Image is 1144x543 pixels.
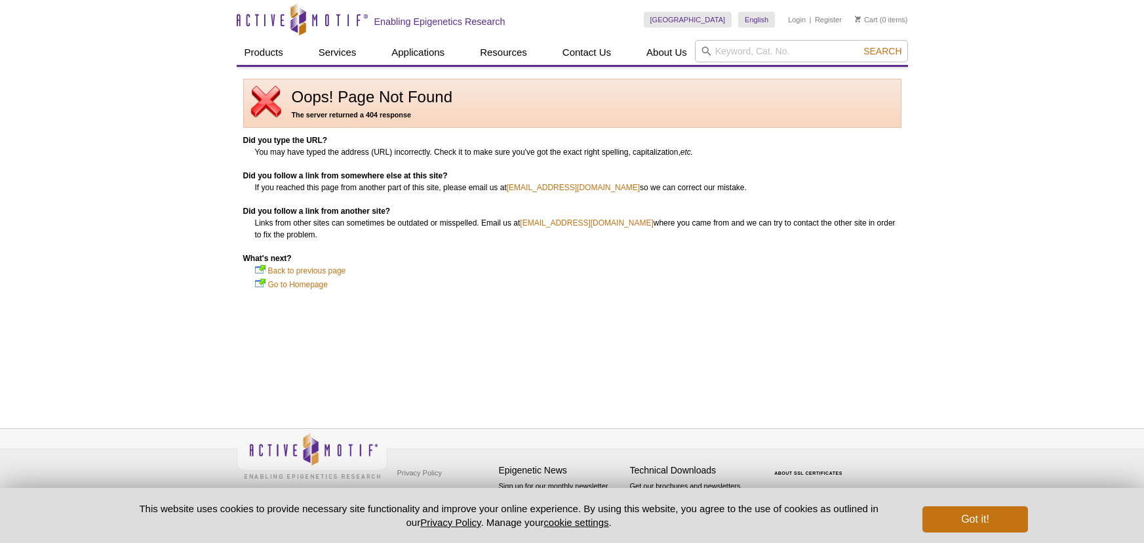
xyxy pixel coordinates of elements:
[250,89,894,106] h1: Oops! Page Not Found
[855,15,878,24] a: Cart
[499,465,623,476] h4: Epigenetic News
[311,40,365,65] a: Services
[384,40,452,65] a: Applications
[237,40,291,65] a: Products
[243,252,901,264] dt: What's next?
[922,506,1027,533] button: Got it!
[855,16,861,22] img: Your Cart
[855,12,908,28] li: (0 items)
[639,40,695,65] a: About Us
[815,15,842,24] a: Register
[250,109,894,121] h5: The server returned a 404 response
[680,148,693,157] em: etc.
[738,12,775,28] a: English
[250,86,282,117] img: page not found
[237,429,387,482] img: Active Motif,
[420,517,481,528] a: Privacy Policy
[644,12,732,28] a: [GEOGRAPHIC_DATA]
[255,182,901,193] dd: If you reached this page from another part of this site, please email us at so we can correct our...
[394,483,463,502] a: Terms & Conditions
[268,278,328,291] a: Go to Homepage
[543,517,608,528] button: cookie settings
[243,134,901,146] dt: Did you type the URL?
[268,264,346,277] a: Back to previous page
[761,452,859,481] table: Click to Verify - This site chose Symantec SSL for secure e-commerce and confidential communicati...
[774,471,842,475] a: ABOUT SSL CERTIFICATES
[810,12,812,28] li: |
[374,16,505,28] h2: Enabling Epigenetics Research
[117,502,901,529] p: This website uses cookies to provide necessary site functionality and improve your online experie...
[859,45,905,57] button: Search
[472,40,535,65] a: Resources
[243,170,901,182] dt: Did you follow a link from somewhere else at this site?
[863,46,901,56] span: Search
[255,146,901,158] dd: You may have typed the address (URL) incorrectly. Check it to make sure you've got the exact righ...
[394,463,445,483] a: Privacy Policy
[555,40,619,65] a: Contact Us
[507,182,640,193] a: [EMAIL_ADDRESS][DOMAIN_NAME]
[255,217,901,241] dd: Links from other sites can sometimes be outdated or misspelled. Email us at where you came from a...
[695,40,908,62] input: Keyword, Cat. No.
[520,217,653,229] a: [EMAIL_ADDRESS][DOMAIN_NAME]
[630,465,755,476] h4: Technical Downloads
[243,205,901,217] dt: Did you follow a link from another site?
[499,481,623,525] p: Sign up for our monthly newsletter highlighting recent publications in the field of epigenetics.
[788,15,806,24] a: Login
[630,481,755,514] p: Get our brochures and newsletters, or request them by mail.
